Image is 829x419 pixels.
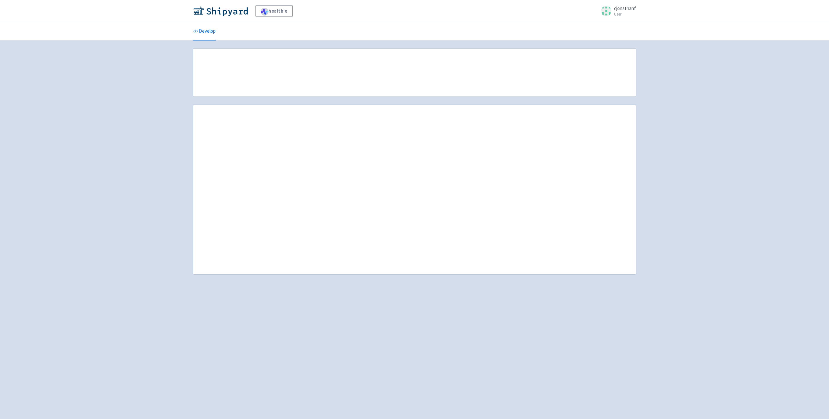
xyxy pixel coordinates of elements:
img: Shipyard logo [193,6,248,16]
a: Develop [193,22,216,40]
a: cjonathanf User [597,6,636,16]
span: cjonathanf [614,5,636,11]
small: User [614,12,636,16]
a: healthie [256,5,293,17]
